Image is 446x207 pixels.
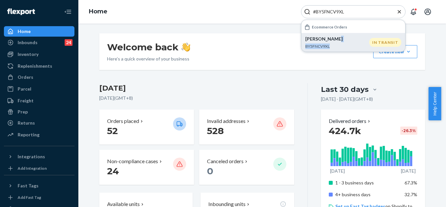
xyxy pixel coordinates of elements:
[4,129,74,140] a: Reporting
[18,131,40,138] div: Reporting
[329,125,361,136] span: 424.7k
[18,74,33,80] div: Orders
[207,158,244,165] p: Canceled orders
[18,97,34,104] div: Freight
[4,72,74,82] a: Orders
[207,125,224,136] span: 528
[18,153,45,160] div: Integrations
[18,182,39,189] div: Fast Tags
[4,49,74,60] a: Inventory
[207,117,246,125] p: Invalid addresses
[4,181,74,191] button: Fast Tags
[18,165,47,171] div: Add Integration
[401,168,416,174] p: [DATE]
[405,192,417,197] span: 32.7%
[400,127,417,135] div: -26.3 %
[407,5,420,18] button: Open notifications
[207,165,213,177] span: 0
[312,25,347,29] h6: Ecommerce Orders
[305,43,369,49] p: BY5FNCV9XL
[305,36,369,42] p: [PERSON_NAME]
[4,26,74,37] a: Home
[181,43,190,52] img: hand-wave emoji
[4,118,74,128] a: Returns
[4,95,74,106] a: Freight
[330,168,345,174] p: [DATE]
[304,9,311,15] svg: Search Icon
[107,125,118,136] span: 52
[335,180,400,186] p: 1 - 3 business days
[18,39,38,46] div: Inbounds
[311,9,391,15] input: Search Input
[18,63,52,69] div: Replenishments
[369,38,401,47] div: IN TRANSIT
[335,191,400,198] p: 4+ business days
[107,56,190,62] p: Here’s a quick overview of your business
[4,164,74,172] a: Add Integration
[18,120,35,126] div: Returns
[61,5,74,18] button: Close Navigation
[4,151,74,162] button: Integrations
[84,2,113,21] ol: breadcrumbs
[421,5,434,18] button: Open account menu
[99,83,294,94] h3: [DATE]
[65,39,72,46] div: 24
[18,51,39,58] div: Inventory
[4,84,74,94] a: Parcel
[107,117,139,125] p: Orders placed
[18,86,31,92] div: Parcel
[99,95,294,101] p: [DATE] ( GMT+8 )
[329,117,372,125] button: Delivered orders
[199,150,294,185] button: Canceled orders 0
[107,165,119,177] span: 24
[405,180,417,185] span: 67.3%
[321,96,373,102] p: [DATE] - [DATE] ( GMT+8 )
[428,87,441,120] button: Help Center
[7,9,35,15] img: Flexport logo
[396,9,403,15] button: Close Search
[4,37,74,48] a: Inbounds24
[18,109,28,115] div: Prep
[4,107,74,117] a: Prep
[107,158,158,165] p: Non-compliance cases
[99,150,194,185] button: Non-compliance cases 24
[107,41,190,53] h1: Welcome back
[4,194,74,201] a: Add Fast Tag
[4,61,74,71] a: Replenishments
[89,8,107,15] a: Home
[321,84,369,95] div: Last 30 days
[199,110,294,145] button: Invalid addresses 528
[18,28,31,35] div: Home
[18,195,41,200] div: Add Fast Tag
[99,110,194,145] button: Orders placed 52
